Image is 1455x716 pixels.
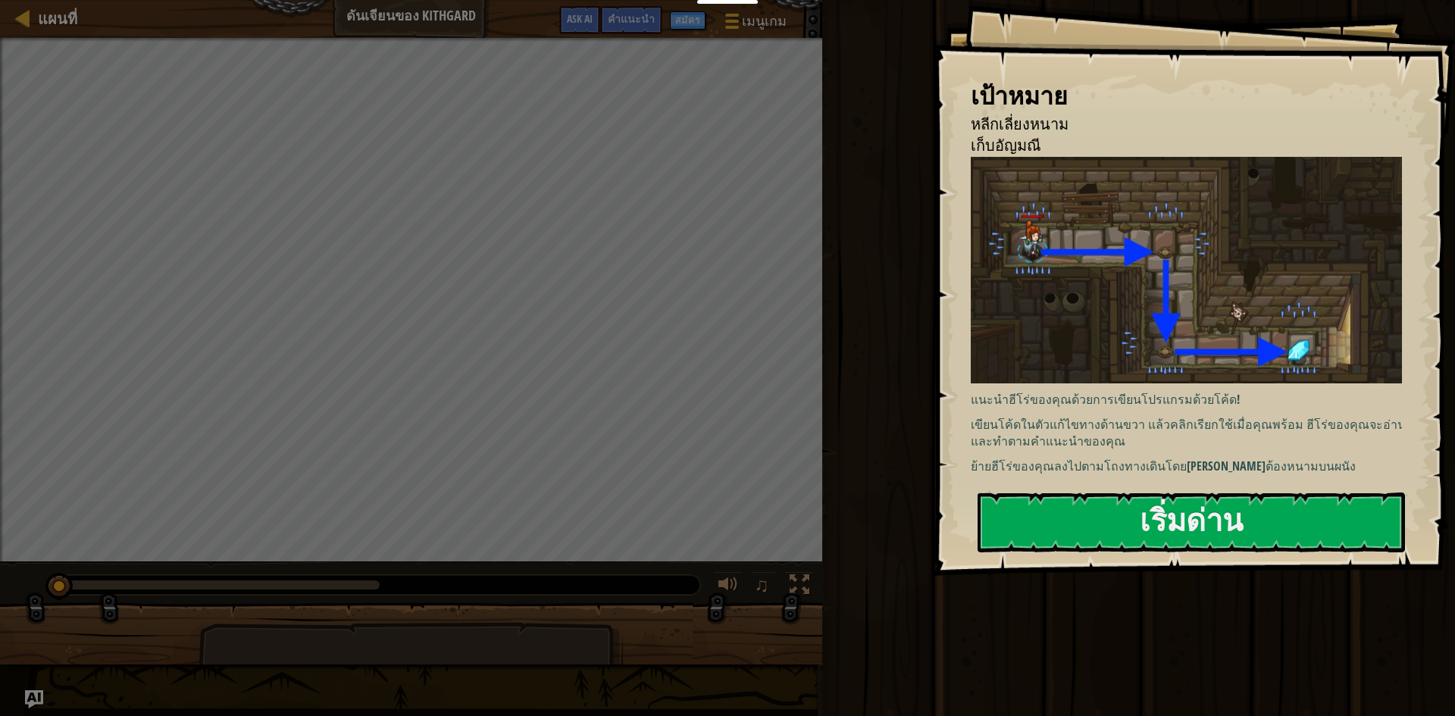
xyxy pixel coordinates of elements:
[784,571,815,602] button: สลับเป็นเต็มจอ
[751,571,777,602] button: ♫
[30,8,77,29] a: แผนที่
[971,391,1413,408] p: แนะนำฮีโร่ของคุณด้วยการเขียนโปรแกรมด้วยโค้ด!
[971,416,1413,451] p: เขียนโค้ดในตัวแก้ไขทางด้านขวา แล้วคลิกเรียกใช้เมื่อคุณพร้อม ฮีโร่ของคุณจะอ่านและทำตามคำแนะนำของคุณ
[971,157,1413,383] img: Dungeons of kithgard
[670,11,706,30] button: สมัคร
[559,6,600,34] button: Ask AI
[971,114,1069,134] span: หลีกเลี่ยงหนาม
[567,11,593,26] span: Ask AI
[978,492,1405,552] button: เริ่มด่าน
[713,571,743,602] button: ปรับระดับเสียง
[971,79,1402,114] div: เป้าหมาย
[754,574,769,596] span: ♫
[608,11,655,26] span: คำแนะนำ
[952,114,1398,136] li: หลีกเลี่ยงหนาม
[25,690,43,708] button: Ask AI
[971,458,1413,475] p: ย้ายฮีโร่ของคุณลงไปตามโถงทางเดินโดย[PERSON_NAME]ต้องหนามบนผนัง
[742,11,787,31] span: เมนูเกม
[713,6,796,42] button: เมนูเกม
[952,135,1398,157] li: เก็บอัญมณี
[971,135,1041,155] span: เก็บอัญมณี
[38,8,77,29] span: แผนที่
